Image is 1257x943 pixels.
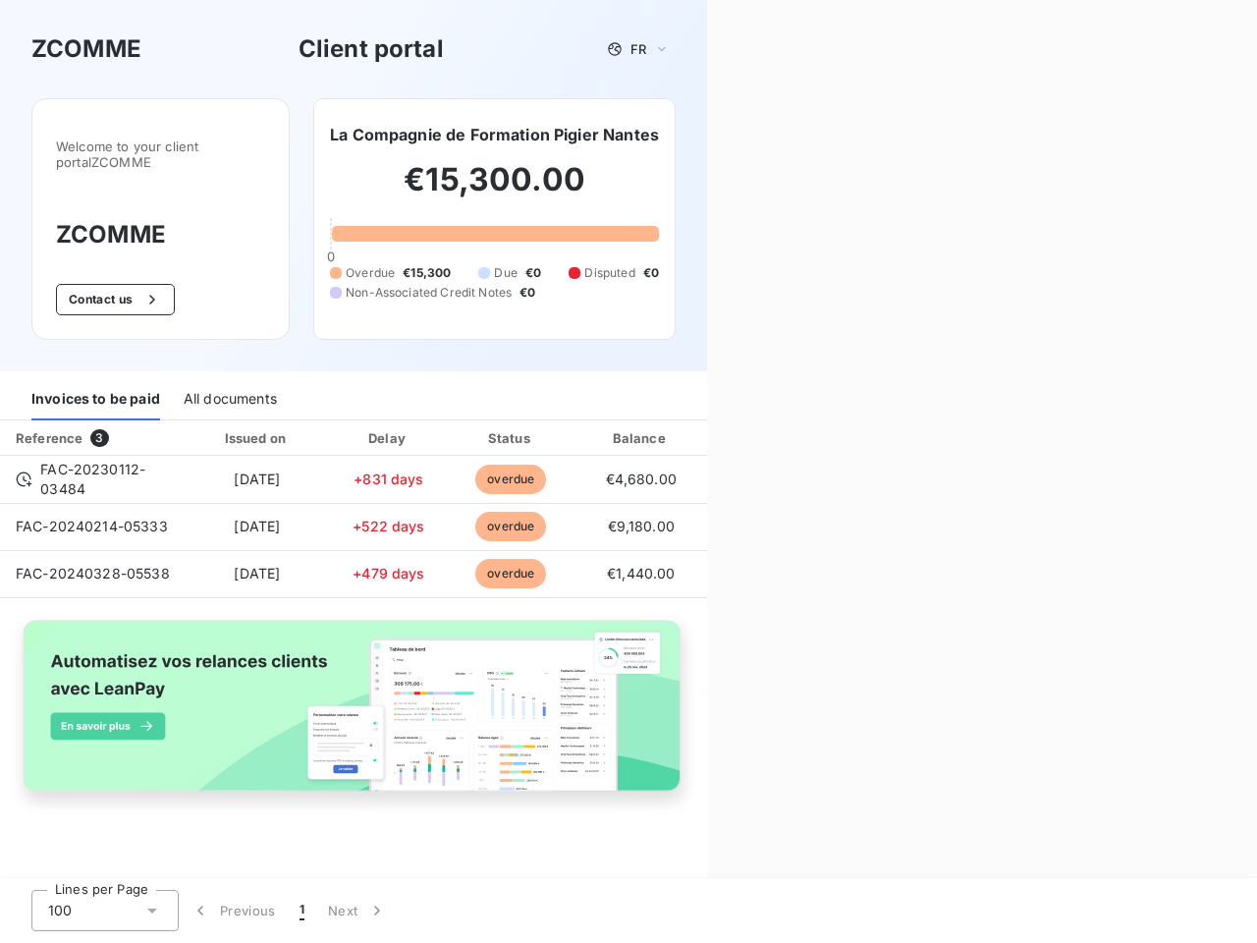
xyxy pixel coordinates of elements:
span: 1 [300,901,304,920]
button: Contact us [56,284,175,315]
span: 100 [48,901,72,920]
span: €1,440.00 [607,565,675,582]
button: 1 [288,890,316,931]
span: €0 [519,284,535,302]
span: €4,680.00 [606,471,677,487]
span: FAC-20240328-05538 [16,565,170,582]
span: overdue [475,559,546,588]
span: Overdue [346,264,395,282]
div: Invoices to be paid [31,379,160,420]
span: Due [494,264,517,282]
h3: Client portal [299,31,444,67]
span: overdue [475,512,546,541]
h3: ZCOMME [56,217,265,252]
span: €0 [643,264,659,282]
span: +479 days [353,565,424,582]
span: overdue [475,465,546,494]
span: [DATE] [234,565,280,582]
div: All documents [184,379,277,420]
img: banner [8,610,699,820]
div: Reference [16,430,82,446]
span: FAC-20230112-03484 [40,460,169,499]
button: Previous [179,890,288,931]
span: +522 days [353,518,424,534]
h6: La Compagnie de Formation Pigier Nantes [330,123,659,146]
span: FAC-20240214-05333 [16,518,168,534]
div: Delay [333,428,445,448]
span: 3 [90,429,108,447]
span: Non-Associated Credit Notes [346,284,512,302]
span: [DATE] [234,518,280,534]
h3: ZCOMME [31,31,141,67]
span: €9,180.00 [608,518,675,534]
div: Balance [577,428,705,448]
span: +831 days [354,471,423,487]
span: €15,300 [403,264,451,282]
span: FR [630,41,646,57]
button: Next [316,890,399,931]
h2: €15,300.00 [330,160,659,219]
div: Status [453,428,570,448]
div: Issued on [190,428,325,448]
span: 0 [327,249,335,264]
span: Disputed [584,264,634,282]
span: [DATE] [234,471,280,487]
span: Welcome to your client portal ZCOMME [56,139,265,170]
span: €0 [525,264,541,282]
